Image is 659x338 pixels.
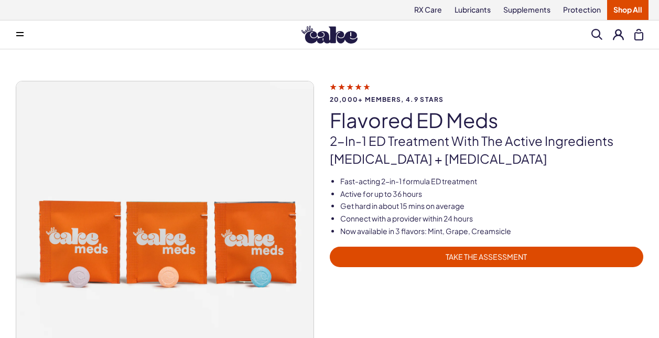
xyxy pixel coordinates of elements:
[340,176,644,187] li: Fast-acting 2-in-1 formula ED treatment
[330,109,644,131] h1: Flavored ED Meds
[330,96,644,103] span: 20,000+ members, 4.9 stars
[330,247,644,267] a: TAKE THE ASSESSMENT
[340,189,644,199] li: Active for up to 36 hours
[340,226,644,237] li: Now available in 3 flavors: Mint, Grape, Creamsicle
[340,214,644,224] li: Connect with a provider within 24 hours
[301,26,358,44] img: Hello Cake
[330,82,644,103] a: 20,000+ members, 4.9 stars
[336,251,638,263] span: TAKE THE ASSESSMENT
[340,201,644,212] li: Get hard in about 15 mins on average
[330,132,644,167] p: 2-in-1 ED treatment with the active ingredients [MEDICAL_DATA] + [MEDICAL_DATA]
